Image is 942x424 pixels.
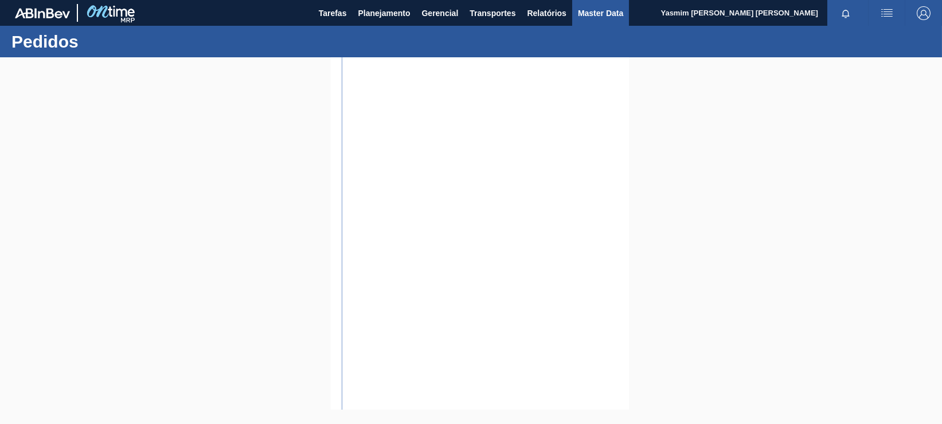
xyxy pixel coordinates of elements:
[422,6,459,20] span: Gerencial
[319,6,347,20] span: Tarefas
[358,6,410,20] span: Planejamento
[578,6,623,20] span: Master Data
[917,6,931,20] img: Logout
[827,5,864,21] button: Notificações
[15,8,70,18] img: TNhmsLtSVTkK8tSr43FrP2fwEKptu5GPRR3wAAAABJRU5ErkJggg==
[11,35,215,48] h1: Pedidos
[470,6,515,20] span: Transportes
[527,6,566,20] span: Relatórios
[880,6,894,20] img: userActions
